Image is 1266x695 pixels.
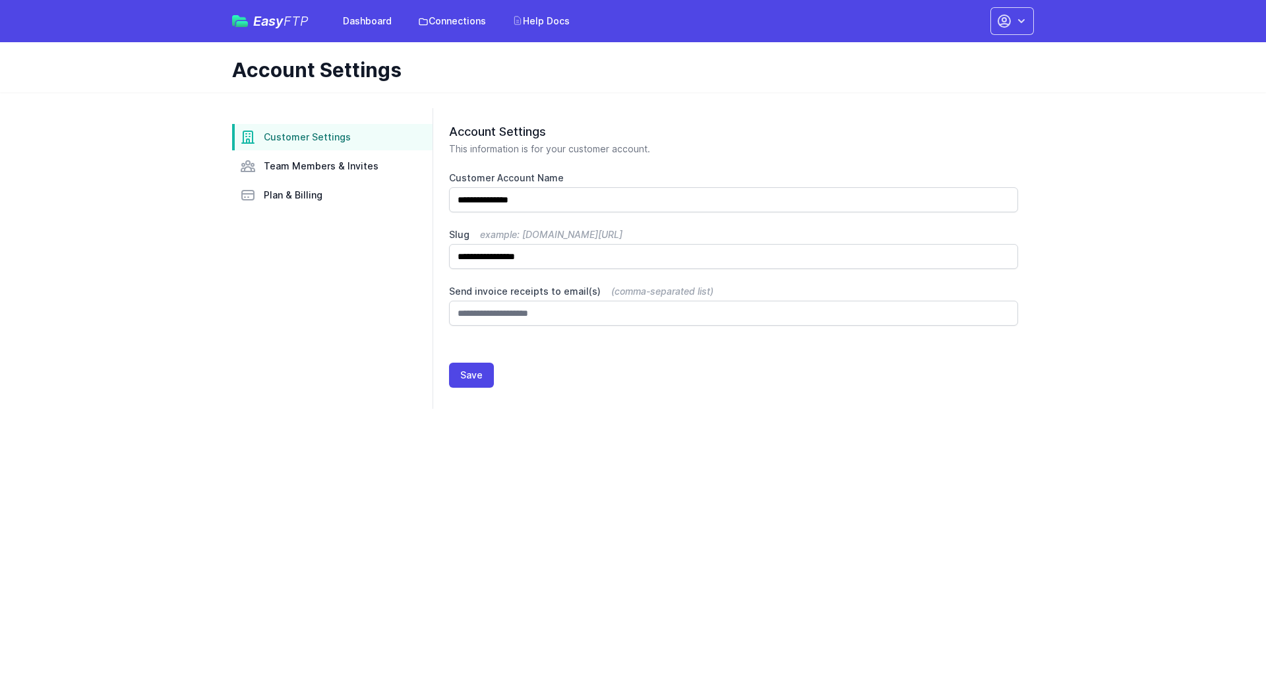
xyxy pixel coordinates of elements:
span: Customer Settings [264,131,351,144]
span: example: [DOMAIN_NAME][URL] [480,229,622,240]
label: Customer Account Name [449,171,1018,185]
h2: Account Settings [449,124,1018,140]
a: Customer Settings [232,124,433,150]
button: Save [449,363,494,388]
span: FTP [284,13,309,29]
img: easyftp_logo.png [232,15,248,27]
span: Easy [253,15,309,28]
a: Plan & Billing [232,182,433,208]
a: Dashboard [335,9,400,33]
a: Help Docs [504,9,578,33]
span: (comma-separated list) [611,286,713,297]
a: Team Members & Invites [232,153,433,179]
a: EasyFTP [232,15,309,28]
span: Team Members & Invites [264,160,378,173]
p: This information is for your customer account. [449,142,1018,156]
a: Connections [410,9,494,33]
span: Plan & Billing [264,189,322,202]
label: Slug [449,228,1018,241]
label: Send invoice receipts to email(s) [449,285,1018,298]
h1: Account Settings [232,58,1023,82]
